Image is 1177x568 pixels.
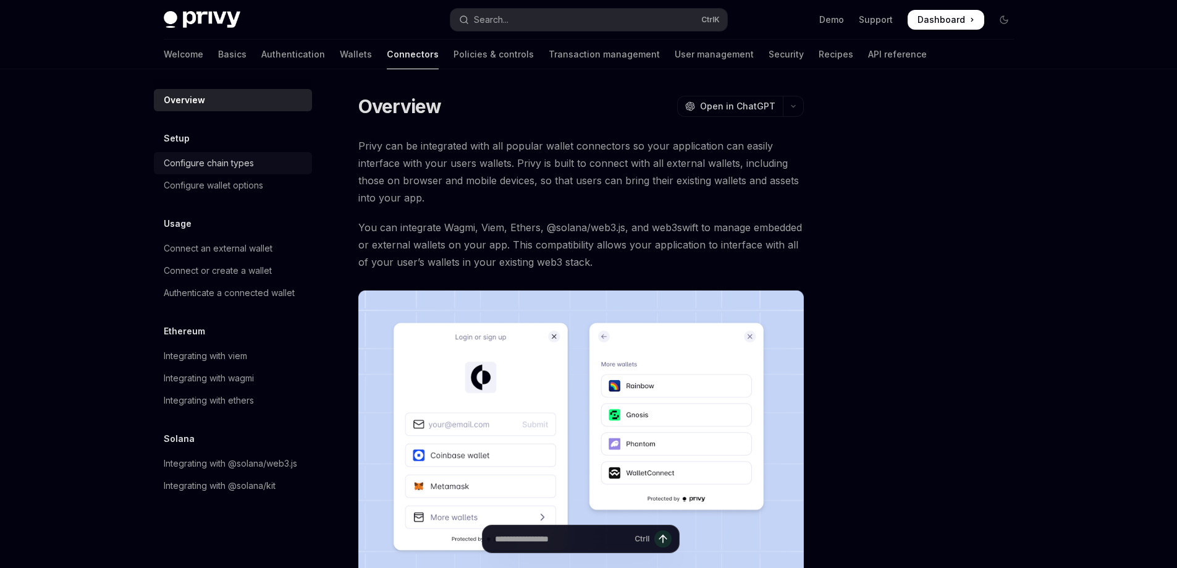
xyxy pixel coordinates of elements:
a: Integrating with @solana/web3.js [154,452,312,475]
a: Connect an external wallet [154,237,312,260]
div: Integrating with wagmi [164,371,254,386]
a: Integrating with @solana/kit [154,475,312,497]
div: Configure chain types [164,156,254,171]
div: Authenticate a connected wallet [164,286,295,300]
a: Configure wallet options [154,174,312,197]
h5: Solana [164,431,195,446]
span: You can integrate Wagmi, Viem, Ethers, @solana/web3.js, and web3swift to manage embedded or exter... [358,219,804,271]
div: Integrating with ethers [164,393,254,408]
a: Integrating with viem [154,345,312,367]
span: Dashboard [918,14,965,26]
a: Support [859,14,893,26]
a: Authentication [261,40,325,69]
div: Connect or create a wallet [164,263,272,278]
div: Overview [164,93,205,108]
a: API reference [868,40,927,69]
button: Toggle dark mode [994,10,1014,30]
a: Authenticate a connected wallet [154,282,312,304]
a: Connect or create a wallet [154,260,312,282]
a: Recipes [819,40,853,69]
div: Configure wallet options [164,178,263,193]
button: Open in ChatGPT [677,96,783,117]
span: Open in ChatGPT [700,100,775,112]
a: Dashboard [908,10,984,30]
a: Overview [154,89,312,111]
a: Transaction management [549,40,660,69]
h5: Setup [164,131,190,146]
a: Demo [819,14,844,26]
a: Security [769,40,804,69]
button: Open search [450,9,727,31]
div: Integrating with @solana/web3.js [164,456,297,471]
a: Basics [218,40,247,69]
a: Configure chain types [154,152,312,174]
a: Wallets [340,40,372,69]
h5: Ethereum [164,324,205,339]
span: Ctrl K [701,15,720,25]
a: Connectors [387,40,439,69]
input: Ask a question... [495,525,630,553]
a: User management [675,40,754,69]
a: Welcome [164,40,203,69]
div: Integrating with @solana/kit [164,478,276,493]
h5: Usage [164,216,192,231]
a: Policies & controls [454,40,534,69]
a: Integrating with wagmi [154,367,312,389]
div: Search... [474,12,508,27]
div: Connect an external wallet [164,241,272,256]
img: dark logo [164,11,240,28]
div: Integrating with viem [164,349,247,363]
h1: Overview [358,95,442,117]
span: Privy can be integrated with all popular wallet connectors so your application can easily interfa... [358,137,804,206]
button: Send message [654,530,672,548]
a: Integrating with ethers [154,389,312,412]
